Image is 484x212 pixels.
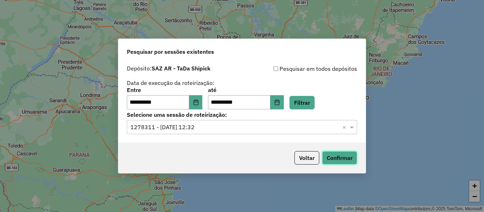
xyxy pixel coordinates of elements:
[189,95,203,109] button: Choose Date
[270,95,284,109] button: Choose Date
[294,151,319,165] button: Voltar
[289,96,315,109] button: Filtrar
[322,151,357,165] button: Confirmar
[242,64,357,73] div: Pesquisar em todos depósitos
[127,86,202,94] label: Entre
[342,123,348,131] span: Clear all
[127,110,357,119] label: Selecione uma sessão de roteirização:
[152,65,210,72] strong: SAZ AR - TaDa Shipick
[127,79,214,87] label: Data de execução da roteirização:
[208,86,283,94] label: até
[127,64,210,73] label: Depósito:
[127,47,214,56] span: Pesquisar por sessões existentes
